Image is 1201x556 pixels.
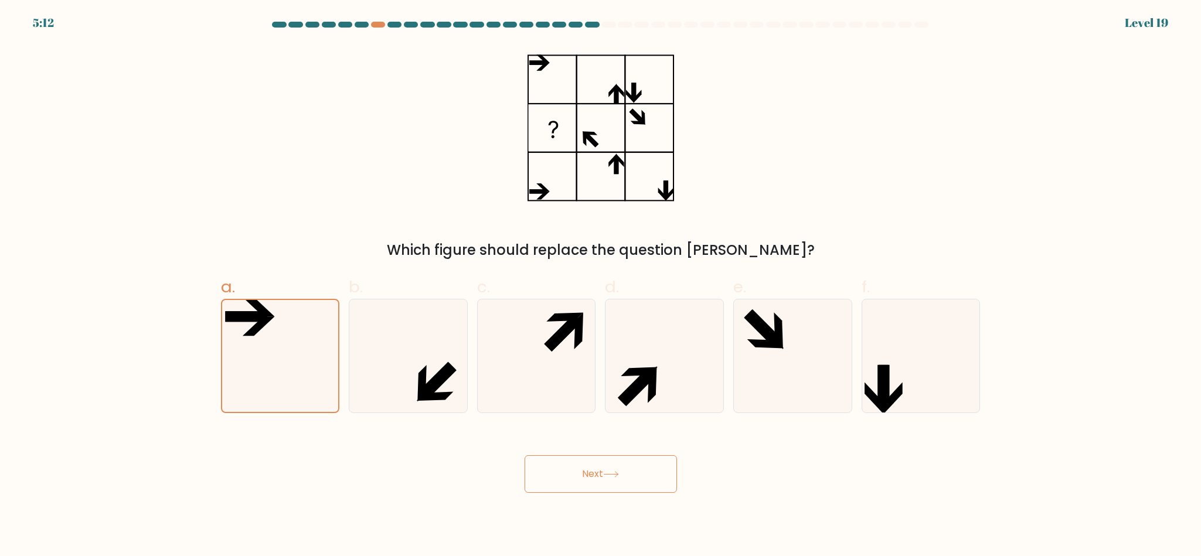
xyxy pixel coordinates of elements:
div: 5:12 [33,14,54,32]
span: c. [477,275,490,298]
span: f. [862,275,870,298]
span: a. [221,275,235,298]
span: d. [605,275,619,298]
span: b. [349,275,363,298]
span: e. [733,275,746,298]
div: Which figure should replace the question [PERSON_NAME]? [228,240,974,261]
div: Level 19 [1125,14,1168,32]
button: Next [525,455,677,493]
